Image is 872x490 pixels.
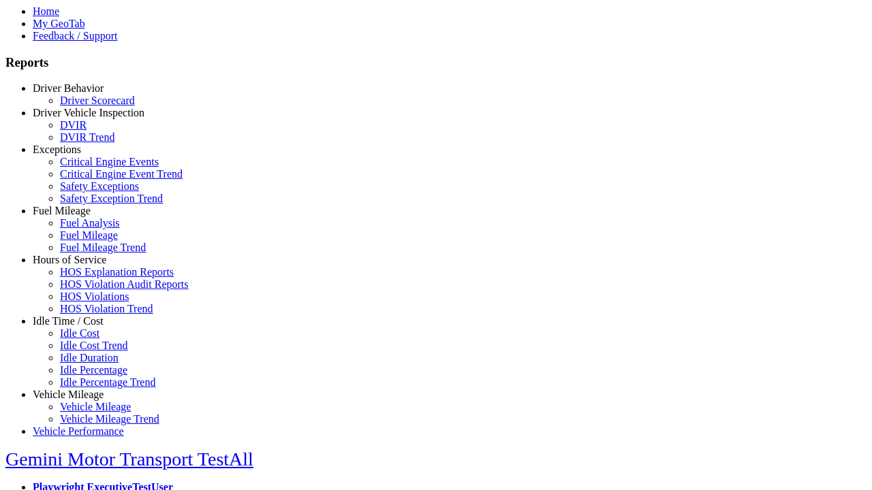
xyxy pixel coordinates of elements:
a: Exceptions [33,144,81,155]
a: Driver Scorecard [60,95,135,106]
a: Idle Time / Cost [33,315,104,327]
a: Idle Duration [60,352,119,363]
a: DVIR Trend [60,131,114,143]
a: HOS Violation Trend [60,303,153,314]
a: Hours of Service [33,254,106,265]
a: Idle Cost Trend [60,340,128,351]
a: Gemini Motor Transport TestAll [5,448,253,470]
a: Idle Cost [60,327,99,339]
a: Fuel Analysis [60,217,120,229]
a: Vehicle Mileage [60,401,131,412]
a: Fuel Mileage [33,205,91,216]
a: Fuel Mileage [60,229,118,241]
a: Idle Percentage Trend [60,376,155,388]
a: Driver Behavior [33,82,104,94]
a: DVIR [60,119,87,131]
a: HOS Explanation Reports [60,266,174,278]
h3: Reports [5,55,867,70]
a: HOS Violation Audit Reports [60,278,189,290]
a: Vehicle Performance [33,425,124,437]
a: Vehicle Mileage Trend [60,413,159,425]
a: Driver Vehicle Inspection [33,107,144,118]
a: Feedback / Support [33,30,117,42]
a: Safety Exception Trend [60,193,163,204]
a: Critical Engine Events [60,156,159,167]
a: Fuel Mileage Trend [60,242,146,253]
a: Vehicle Mileage [33,389,104,400]
a: Safety Exceptions [60,180,139,192]
a: HOS Violations [60,291,129,302]
a: My GeoTab [33,18,85,29]
a: Home [33,5,59,17]
a: Idle Percentage [60,364,127,376]
a: Critical Engine Event Trend [60,168,183,180]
